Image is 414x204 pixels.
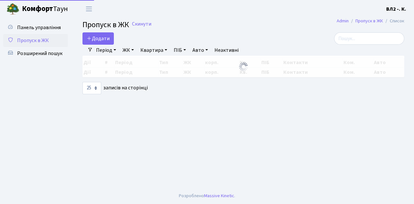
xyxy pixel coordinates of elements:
[3,21,68,34] a: Панель управління
[93,45,119,56] a: Період
[204,192,234,199] a: Massive Kinetic
[87,35,110,42] span: Додати
[386,5,406,13] a: ВЛ2 -. К.
[355,17,383,24] a: Пропуск в ЖК
[138,45,170,56] a: Квартира
[334,32,404,45] input: Пошук...
[190,45,211,56] a: Авто
[22,4,68,15] span: Таун
[17,24,61,31] span: Панель управління
[120,45,136,56] a: ЖК
[6,3,19,16] img: logo.png
[17,37,49,44] span: Пропуск в ЖК
[386,6,406,13] b: ВЛ2 -. К.
[132,21,151,27] a: Скинути
[3,47,68,60] a: Розширений пошук
[238,62,249,72] img: Обробка...
[179,192,235,199] div: Розроблено .
[383,17,404,25] li: Список
[82,32,114,45] a: Додати
[17,50,62,57] span: Розширений пошук
[82,82,148,94] label: записів на сторінці
[212,45,241,56] a: Неактивні
[171,45,189,56] a: ПІБ
[22,4,53,14] b: Комфорт
[327,14,414,28] nav: breadcrumb
[81,4,97,14] button: Переключити навігацію
[82,82,101,94] select: записів на сторінці
[82,19,129,30] span: Пропуск в ЖК
[3,34,68,47] a: Пропуск в ЖК
[337,17,349,24] a: Admin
